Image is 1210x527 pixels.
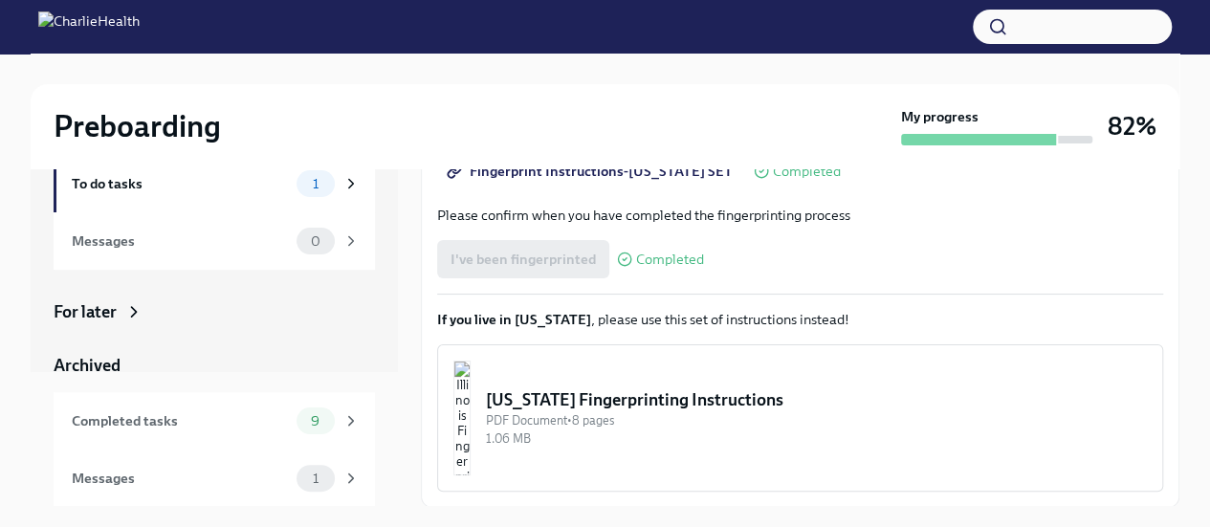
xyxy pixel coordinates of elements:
a: Fingerprint Instructions-[US_STATE] SET [437,152,746,190]
span: 9 [299,414,331,428]
a: Messages0 [54,212,375,270]
span: 0 [299,234,332,249]
img: Illinois Fingerprinting Instructions [453,361,471,475]
a: For later [54,300,375,323]
h2: Preboarding [54,107,221,145]
h3: 82% [1108,109,1156,143]
div: [US_STATE] Fingerprinting Instructions [486,388,1147,411]
div: Completed tasks [72,410,289,431]
button: [US_STATE] Fingerprinting InstructionsPDF Document•8 pages1.06 MB [437,344,1163,492]
span: Completed [636,253,704,267]
span: 1 [301,177,330,191]
div: For later [54,300,117,323]
a: To do tasks1 [54,155,375,212]
a: Archived [54,354,375,377]
strong: If you live in [US_STATE] [437,311,591,328]
a: Completed tasks9 [54,392,375,450]
strong: My progress [901,107,979,126]
div: To do tasks [72,173,289,194]
div: 1.06 MB [486,429,1147,448]
a: Messages1 [54,450,375,507]
div: Messages [72,231,289,252]
span: 1 [301,472,330,486]
span: Completed [773,165,841,179]
img: CharlieHealth [38,11,140,42]
div: Messages [72,468,289,489]
p: , please use this set of instructions instead! [437,310,1163,329]
p: Please confirm when you have completed the fingerprinting process [437,206,1163,225]
span: Fingerprint Instructions-[US_STATE] SET [451,162,733,181]
div: PDF Document • 8 pages [486,411,1147,429]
